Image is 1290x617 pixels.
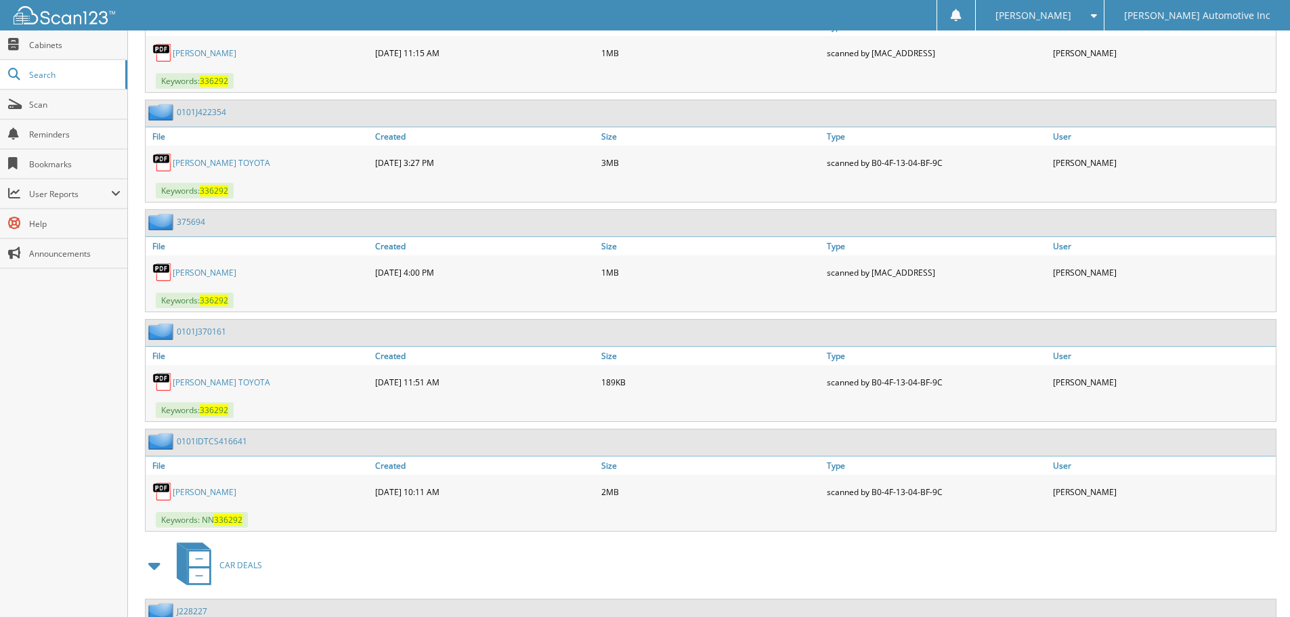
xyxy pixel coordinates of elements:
a: Size [598,127,824,146]
div: 1MB [598,39,824,66]
img: PDF.png [152,152,173,173]
a: 0101IDTCS416641 [177,435,247,447]
span: Bookmarks [29,158,121,170]
div: 2MB [598,478,824,505]
div: [PERSON_NAME] [1050,259,1276,286]
a: 0101J370161 [177,326,226,337]
span: Keywords: [156,73,234,89]
div: [PERSON_NAME] [1050,478,1276,505]
div: scanned by [MAC_ADDRESS] [823,259,1050,286]
a: File [146,347,372,365]
img: PDF.png [152,43,173,63]
a: Created [372,127,598,146]
div: [DATE] 10:11 AM [372,478,598,505]
img: folder2.png [148,433,177,450]
a: Size [598,237,824,255]
div: [DATE] 3:27 PM [372,149,598,176]
div: [PERSON_NAME] [1050,368,1276,396]
a: Created [372,456,598,475]
a: Created [372,237,598,255]
div: scanned by [MAC_ADDRESS] [823,39,1050,66]
a: User [1050,456,1276,475]
span: Keywords: [156,402,234,418]
a: Size [598,347,824,365]
a: File [146,456,372,475]
img: PDF.png [152,262,173,282]
a: CAR DEALS [169,538,262,592]
span: Announcements [29,248,121,259]
a: Type [823,456,1050,475]
a: [PERSON_NAME] [173,267,236,278]
span: Keywords: [156,293,234,308]
div: [DATE] 4:00 PM [372,259,598,286]
a: Type [823,347,1050,365]
a: User [1050,127,1276,146]
span: Cabinets [29,39,121,51]
a: File [146,237,372,255]
div: scanned by B0-4F-13-04-BF-9C [823,149,1050,176]
div: [PERSON_NAME] [1050,149,1276,176]
img: PDF.png [152,372,173,392]
a: 375694 [177,216,205,228]
div: [DATE] 11:15 AM [372,39,598,66]
img: folder2.png [148,213,177,230]
div: scanned by B0-4F-13-04-BF-9C [823,478,1050,505]
span: [PERSON_NAME] [995,12,1071,20]
div: [PERSON_NAME] [1050,39,1276,66]
span: Help [29,218,121,230]
a: [PERSON_NAME] [173,47,236,59]
div: [DATE] 11:51 AM [372,368,598,396]
iframe: Chat Widget [1222,552,1290,617]
span: Scan [29,99,121,110]
a: User [1050,237,1276,255]
span: 336292 [214,514,242,526]
a: J228227 [177,605,207,617]
div: 189KB [598,368,824,396]
span: 336292 [200,75,228,87]
a: 0101J422354 [177,106,226,118]
a: Type [823,237,1050,255]
span: 336292 [200,185,228,196]
a: Size [598,456,824,475]
a: Type [823,127,1050,146]
span: CAR DEALS [219,559,262,571]
a: User [1050,347,1276,365]
span: Reminders [29,129,121,140]
a: [PERSON_NAME] TOYOTA [173,377,270,388]
img: scan123-logo-white.svg [14,6,115,24]
div: 3MB [598,149,824,176]
div: scanned by B0-4F-13-04-BF-9C [823,368,1050,396]
div: 1MB [598,259,824,286]
a: [PERSON_NAME] [173,486,236,498]
span: [PERSON_NAME] Automotive Inc [1124,12,1270,20]
a: File [146,127,372,146]
span: 336292 [200,404,228,416]
span: Keywords: [156,183,234,198]
span: User Reports [29,188,111,200]
a: [PERSON_NAME] TOYOTA [173,157,270,169]
a: Created [372,347,598,365]
span: Search [29,69,119,81]
span: Keywords: NN [156,512,248,528]
img: folder2.png [148,104,177,121]
span: 336292 [200,295,228,306]
img: folder2.png [148,323,177,340]
img: PDF.png [152,482,173,502]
